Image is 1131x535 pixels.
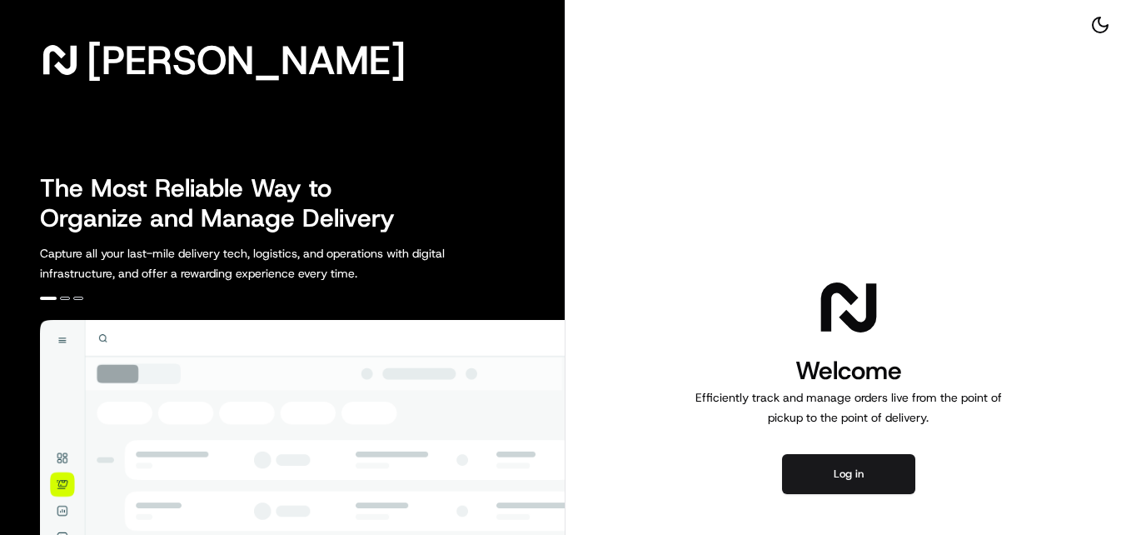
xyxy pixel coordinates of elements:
h1: Welcome [689,354,1009,387]
p: Efficiently track and manage orders live from the point of pickup to the point of delivery. [689,387,1009,427]
button: Log in [782,454,915,494]
h2: The Most Reliable Way to Organize and Manage Delivery [40,173,413,233]
span: [PERSON_NAME] [87,43,406,77]
p: Capture all your last-mile delivery tech, logistics, and operations with digital infrastructure, ... [40,243,520,283]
